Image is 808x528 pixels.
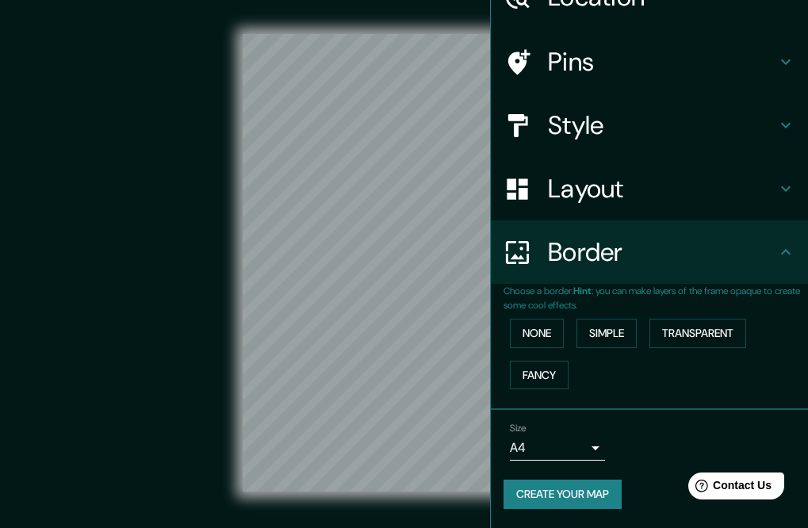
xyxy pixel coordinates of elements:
[573,285,592,297] b: Hint
[548,236,776,268] h4: Border
[667,466,791,511] iframe: Help widget launcher
[504,284,808,312] p: Choose a border. : you can make layers of the frame opaque to create some cool effects.
[491,94,808,157] div: Style
[548,173,776,205] h4: Layout
[548,109,776,141] h4: Style
[510,361,569,390] button: Fancy
[548,46,776,78] h4: Pins
[576,319,637,348] button: Simple
[510,435,605,461] div: A4
[510,319,564,348] button: None
[649,319,746,348] button: Transparent
[510,422,527,435] label: Size
[491,157,808,220] div: Layout
[243,34,566,492] canvas: Map
[491,30,808,94] div: Pins
[491,220,808,284] div: Border
[504,480,622,509] button: Create your map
